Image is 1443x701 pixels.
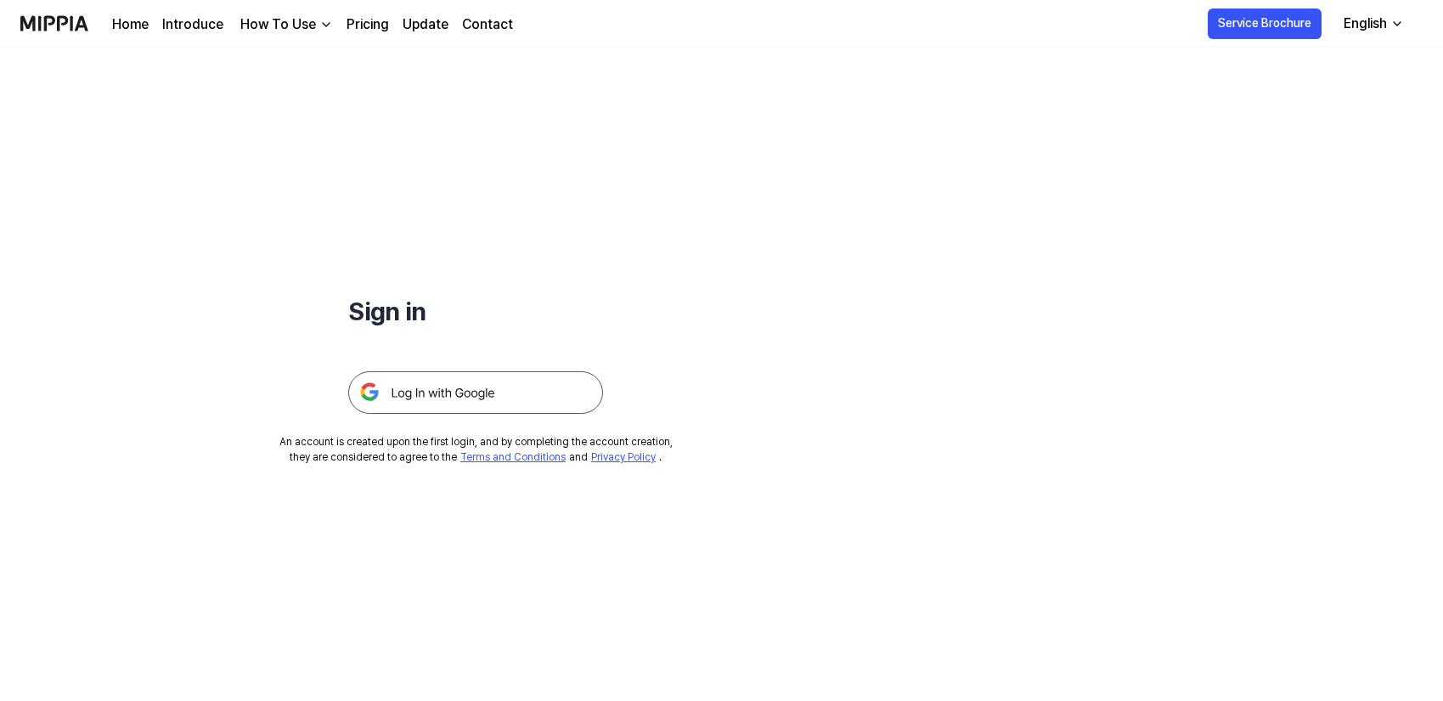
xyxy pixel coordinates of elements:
a: Contact [462,14,513,35]
div: English [1340,14,1390,34]
div: An account is created upon the first login, and by completing the account creation, they are cons... [279,434,673,465]
a: Pricing [347,14,389,35]
img: 구글 로그인 버튼 [348,371,603,414]
h1: Sign in [348,292,603,331]
a: Update [403,14,448,35]
a: Home [112,14,149,35]
button: English [1330,7,1414,41]
a: Introduce [162,14,223,35]
button: How To Use [237,14,333,35]
div: How To Use [237,14,319,35]
img: down [319,18,333,31]
a: Privacy Policy [591,451,656,463]
button: Service Brochure [1208,8,1322,39]
a: Terms and Conditions [460,451,566,463]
